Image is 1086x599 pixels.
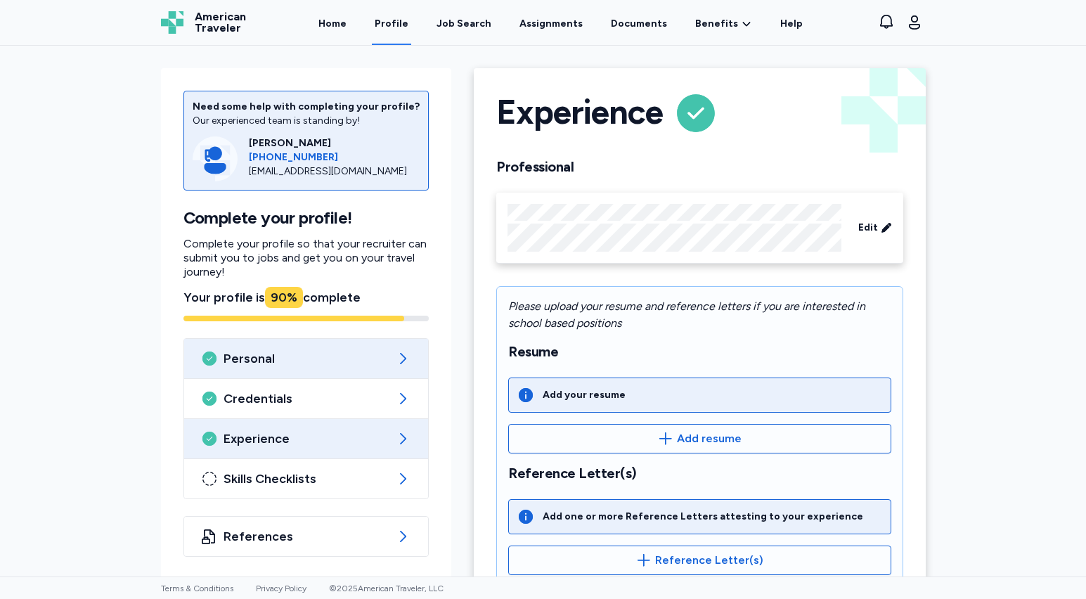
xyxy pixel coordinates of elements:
[224,528,389,545] span: References
[543,388,626,402] div: Add your resume
[224,350,389,367] span: Personal
[508,343,891,361] h2: Resume
[193,114,420,128] div: Our experienced team is standing by!
[183,237,429,279] p: Complete your profile so that your recruiter can submit you to jobs and get you on your travel jo...
[655,552,763,569] span: Reference Letter(s)
[161,584,233,593] a: Terms & Conditions
[195,11,246,34] span: American Traveler
[193,100,420,114] div: Need some help with completing your profile?
[249,150,420,165] a: [PHONE_NUMBER]
[224,390,389,407] span: Credentials
[695,17,752,31] a: Benefits
[508,465,891,482] h2: Reference Letter(s)
[193,136,238,181] img: Consultant
[256,584,306,593] a: Privacy Policy
[508,546,891,575] button: Reference Letter(s)
[496,193,903,264] div: Edit
[372,1,411,45] a: Profile
[677,430,742,447] span: Add resume
[695,17,738,31] span: Benefits
[183,288,429,307] div: Your profile is complete
[249,165,420,179] div: [EMAIL_ADDRESS][DOMAIN_NAME]
[224,430,389,447] span: Experience
[183,207,429,228] h1: Complete your profile!
[437,17,491,31] div: Job Search
[265,287,303,308] div: 90 %
[249,136,420,150] div: [PERSON_NAME]
[858,221,878,235] span: Edit
[496,91,662,136] h1: Experience
[496,158,903,176] h2: Professional
[329,584,444,593] span: © 2025 American Traveler, LLC
[543,510,863,524] div: Add one or more Reference Letters attesting to your experience
[161,11,183,34] img: Logo
[508,424,891,453] button: Add resume
[224,470,389,487] span: Skills Checklists
[508,298,891,332] div: Please upload your resume and reference letters if you are interested in school based positions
